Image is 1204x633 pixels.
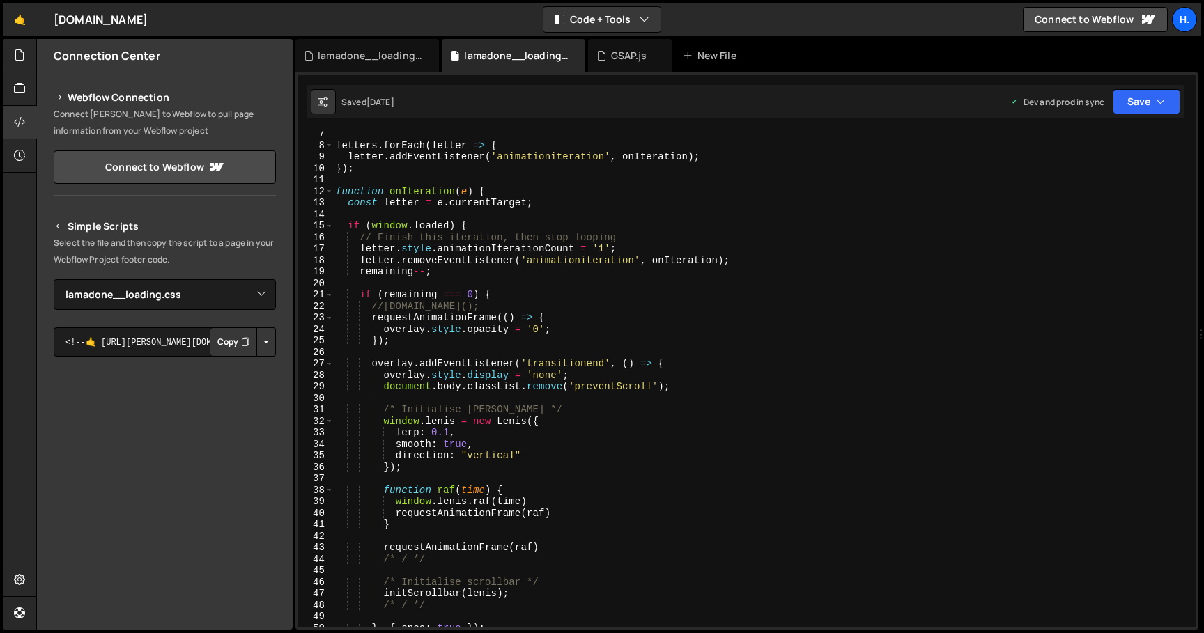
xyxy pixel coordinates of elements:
div: Button group with nested dropdown [210,327,276,357]
div: 8 [298,140,334,152]
p: Select the file and then copy the script to a page in your Webflow Project footer code. [54,235,276,268]
div: 17 [298,243,334,255]
div: 33 [298,427,334,439]
a: Connect to Webflow [1023,7,1168,32]
div: 46 [298,577,334,588]
div: 34 [298,439,334,451]
button: Copy [210,327,257,357]
div: 41 [298,519,334,531]
div: 14 [298,209,334,221]
div: 42 [298,531,334,542]
h2: Simple Scripts [54,218,276,235]
div: 40 [298,508,334,519]
div: 20 [298,278,334,290]
div: 16 [298,232,334,244]
div: 49 [298,611,334,623]
div: 45 [298,565,334,577]
div: 27 [298,358,334,370]
div: 23 [298,312,334,324]
div: 15 [298,220,334,232]
div: 7 [298,128,334,140]
div: 31 [298,404,334,416]
div: lamadone__loading.css [318,49,422,63]
div: 29 [298,381,334,393]
div: 37 [298,473,334,485]
div: 11 [298,174,334,186]
textarea: <!--🤙 [URL][PERSON_NAME][DOMAIN_NAME]> <script>document.addEventListener("DOMContentLoaded", func... [54,327,276,357]
div: 26 [298,347,334,359]
div: GSAP.js [611,49,647,63]
div: 13 [298,197,334,209]
h2: Webflow Connection [54,89,276,106]
h2: Connection Center [54,48,160,63]
div: Saved [341,96,394,108]
div: 39 [298,496,334,508]
button: Save [1113,89,1180,114]
div: 25 [298,335,334,347]
div: 35 [298,450,334,462]
div: New File [683,49,741,63]
a: Connect to Webflow [54,150,276,184]
a: h. [1172,7,1197,32]
div: 44 [298,554,334,565]
div: lamadone__loading.js [464,49,569,63]
div: 22 [298,301,334,313]
div: 30 [298,393,334,405]
a: 🤙 [3,3,37,36]
div: 18 [298,255,334,267]
div: 21 [298,289,334,301]
div: 24 [298,324,334,336]
div: 28 [298,370,334,382]
div: [DOMAIN_NAME] [54,11,148,28]
div: 36 [298,462,334,474]
iframe: YouTube video player [54,380,277,505]
div: 32 [298,416,334,428]
div: 10 [298,163,334,175]
div: [DATE] [366,96,394,108]
div: Dev and prod in sync [1010,96,1104,108]
div: 9 [298,151,334,163]
div: 12 [298,186,334,198]
button: Code + Tools [543,7,661,32]
div: 48 [298,600,334,611]
p: Connect [PERSON_NAME] to Webflow to pull page information from your Webflow project [54,106,276,139]
div: 19 [298,266,334,278]
div: 43 [298,542,334,554]
div: 47 [298,588,334,600]
div: 38 [298,485,334,497]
